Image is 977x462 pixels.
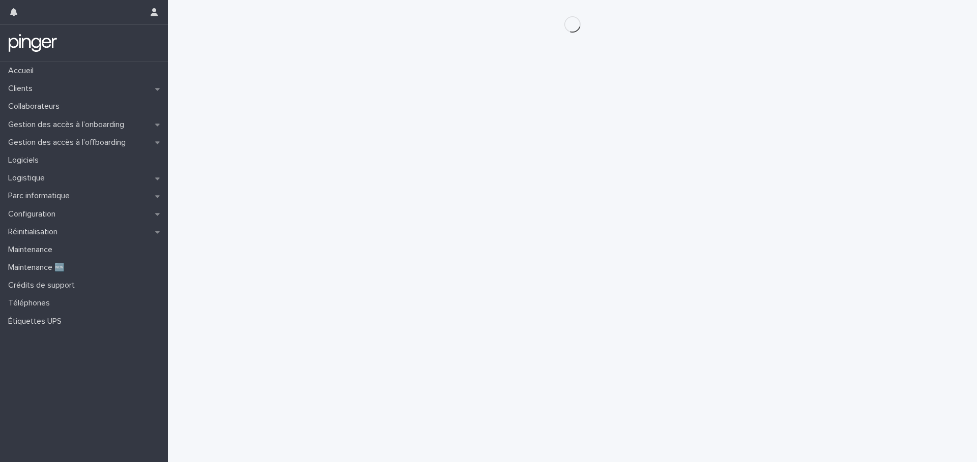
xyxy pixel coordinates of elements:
[4,84,41,94] p: Clients
[4,227,66,237] p: Réinitialisation
[4,156,47,165] p: Logiciels
[4,281,83,290] p: Crédits de support
[8,33,58,53] img: mTgBEunGTSyRkCgitkcU
[4,102,68,111] p: Collaborateurs
[4,317,70,326] p: Étiquettes UPS
[4,209,64,219] p: Configuration
[4,245,61,255] p: Maintenance
[4,298,58,308] p: Téléphones
[4,138,134,147] p: Gestion des accès à l’offboarding
[4,263,73,272] p: Maintenance 🆕
[4,120,132,130] p: Gestion des accès à l’onboarding
[4,173,53,183] p: Logistique
[4,66,42,76] p: Accueil
[4,191,78,201] p: Parc informatique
